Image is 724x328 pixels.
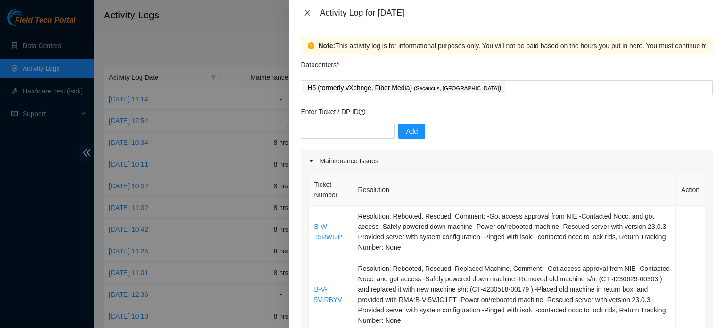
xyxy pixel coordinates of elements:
span: close [304,9,311,17]
button: Close [301,8,314,17]
p: Datacenters [301,55,339,70]
span: Add [406,126,418,136]
span: exclamation-circle [308,42,314,49]
td: Resolution: Rebooted, Rescued, Comment: -Got access approval from NIE -Contacted Nocc, and got ac... [353,206,676,258]
a: B-V-5VIRBYV [314,286,342,303]
p: Enter Ticket / DP ID [301,107,713,117]
th: Ticket Number [309,174,353,206]
strong: Note: [318,41,335,51]
div: Maintenance Issues [301,150,713,172]
span: question-circle [359,109,365,115]
button: Add [398,124,425,139]
div: Activity Log for [DATE] [320,8,713,18]
a: B-W-15RWI2P [314,223,342,241]
th: Action [676,174,705,206]
span: caret-right [308,158,314,164]
p: H5 (formerly vXchnge, Fiber Media) ) [307,83,501,93]
span: ( Secaucus, [GEOGRAPHIC_DATA] [414,85,499,91]
th: Resolution [353,174,676,206]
